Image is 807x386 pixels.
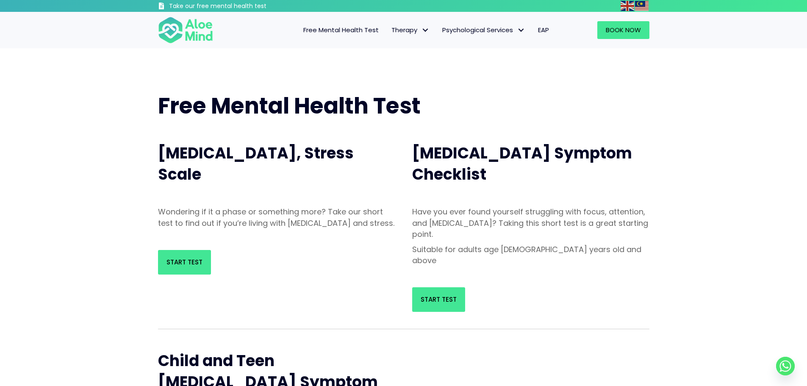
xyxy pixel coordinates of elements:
[538,25,549,34] span: EAP
[391,25,430,34] span: Therapy
[158,90,421,121] span: Free Mental Health Test
[532,21,555,39] a: EAP
[385,21,436,39] a: TherapyTherapy: submenu
[303,25,379,34] span: Free Mental Health Test
[412,206,649,239] p: Have you ever found yourself struggling with focus, attention, and [MEDICAL_DATA]? Taking this sh...
[421,295,457,304] span: Start Test
[412,287,465,312] a: Start Test
[442,25,525,34] span: Psychological Services
[224,21,555,39] nav: Menu
[597,21,649,39] a: Book Now
[158,250,211,275] a: Start Test
[635,1,649,11] a: Malay
[635,1,649,11] img: ms
[621,1,634,11] img: en
[515,24,527,36] span: Psychological Services: submenu
[606,25,641,34] span: Book Now
[169,2,312,11] h3: Take our free mental health test
[412,142,632,185] span: [MEDICAL_DATA] Symptom Checklist
[621,1,635,11] a: English
[412,244,649,266] p: Suitable for adults age [DEMOGRAPHIC_DATA] years old and above
[776,357,795,375] a: Whatsapp
[158,2,312,12] a: Take our free mental health test
[436,21,532,39] a: Psychological ServicesPsychological Services: submenu
[158,206,395,228] p: Wondering if it a phase or something more? Take our short test to find out if you’re living with ...
[297,21,385,39] a: Free Mental Health Test
[166,258,202,267] span: Start Test
[158,142,354,185] span: [MEDICAL_DATA], Stress Scale
[419,24,432,36] span: Therapy: submenu
[158,16,213,44] img: Aloe mind Logo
